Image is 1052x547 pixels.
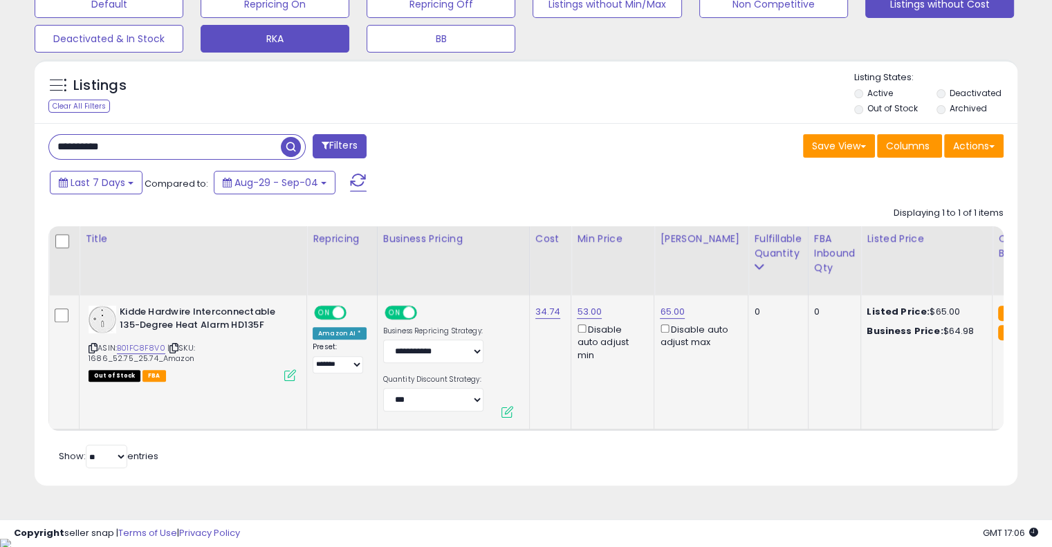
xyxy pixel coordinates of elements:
small: FBA [998,306,1024,321]
span: Show: entries [59,449,158,463]
div: Fulfillable Quantity [754,232,802,261]
div: Listed Price [867,232,986,246]
strong: Copyright [14,526,64,539]
a: Terms of Use [118,526,177,539]
small: FBA [998,325,1024,340]
div: Clear All Filters [48,100,110,113]
div: 0 [814,306,851,318]
span: All listings that are currently out of stock and unavailable for purchase on Amazon [89,370,140,382]
div: Displaying 1 to 1 of 1 items [894,207,1004,220]
div: Cost [535,232,566,246]
button: Actions [944,134,1004,158]
a: 65.00 [660,305,685,319]
label: Out of Stock [867,102,918,114]
b: Business Price: [867,324,943,337]
img: 41Cs2ZWFenL._SL40_.jpg [89,306,116,333]
a: Privacy Policy [179,526,240,539]
button: Aug-29 - Sep-04 [214,171,335,194]
span: 2025-09-12 17:06 GMT [983,526,1038,539]
button: Last 7 Days [50,171,142,194]
label: Active [867,87,893,99]
button: Save View [803,134,875,158]
label: Business Repricing Strategy: [383,326,483,336]
span: | SKU: 1686_52.75_25.74_Amazon [89,342,195,363]
span: OFF [344,307,367,319]
div: Preset: [313,342,367,373]
button: Columns [877,134,942,158]
span: OFF [414,307,436,319]
div: Disable auto adjust min [577,322,643,362]
label: Deactivated [949,87,1001,99]
div: Amazon AI * [313,327,367,340]
p: Listing States: [854,71,1017,84]
button: BB [367,25,515,53]
div: FBA inbound Qty [814,232,856,275]
div: $65.00 [867,306,981,318]
div: Repricing [313,232,371,246]
a: 34.74 [535,305,561,319]
a: B01FC8F8V0 [117,342,165,354]
span: Last 7 Days [71,176,125,189]
span: Compared to: [145,177,208,190]
span: ON [315,307,333,319]
button: Deactivated & In Stock [35,25,183,53]
div: Title [85,232,301,246]
label: Quantity Discount Strategy: [383,375,483,384]
div: $64.98 [867,325,981,337]
div: [PERSON_NAME] [660,232,742,246]
span: Aug-29 - Sep-04 [234,176,318,189]
button: RKA [201,25,349,53]
h5: Listings [73,76,127,95]
label: Archived [949,102,986,114]
button: Filters [313,134,367,158]
a: 53.00 [577,305,602,319]
b: Kidde Hardwire Interconnectable 135-Degree Heat Alarm HD135F [120,306,288,335]
div: ASIN: [89,306,296,380]
div: seller snap | | [14,527,240,540]
span: Columns [886,139,930,153]
span: FBA [142,370,166,382]
span: ON [386,307,403,319]
div: Min Price [577,232,648,246]
b: Listed Price: [867,305,930,318]
div: Business Pricing [383,232,524,246]
div: Disable auto adjust max [660,322,737,349]
div: 0 [754,306,797,318]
